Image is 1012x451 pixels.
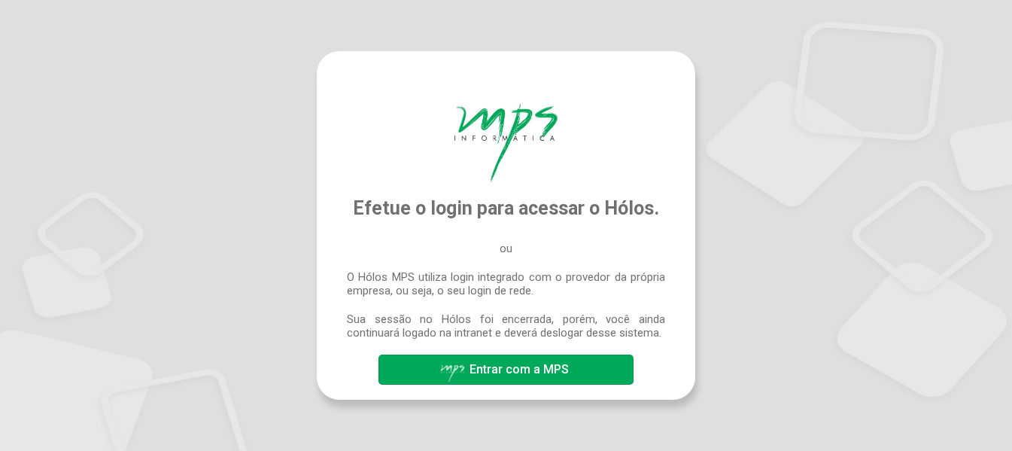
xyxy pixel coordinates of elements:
span: Efetue o login para acessar o Hólos. [353,197,659,219]
button: Entrar com a MPS [378,355,633,385]
span: ou [500,242,512,255]
img: Hólos Mps Digital [454,104,557,182]
span: Sua sessão no Hólos foi encerrada, porém, você ainda continuará logado na intranet e deverá deslo... [347,312,665,340]
span: Entrar com a MPS [470,362,569,376]
span: O Hólos MPS utiliza login integrado com o provedor da própria empresa, ou seja, o seu login de rede. [347,270,665,297]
